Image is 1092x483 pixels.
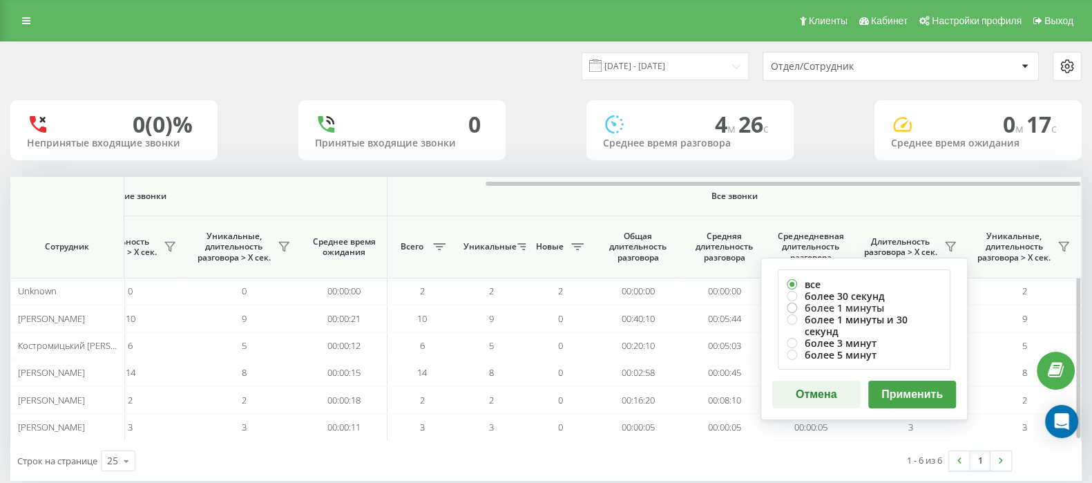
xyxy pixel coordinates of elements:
span: 0 [558,339,563,352]
label: более 5 минут [787,349,941,361]
span: Все звонки [428,191,1040,202]
span: Кабинет [871,15,908,26]
span: Unknown [18,285,57,297]
td: 00:16:20 [595,386,681,413]
div: Отдел/Сотрудник [771,61,936,73]
span: Строк на странице [17,455,97,467]
span: 0 [558,312,563,325]
span: 3 [489,421,494,433]
span: 3 [128,421,133,433]
div: 25 [107,454,118,468]
div: Среднее время разговора [603,138,777,149]
label: более 1 минуты и 30 секунд [787,314,941,337]
span: 2 [1022,394,1027,406]
td: 00:08:10 [681,386,767,413]
span: 4 [715,109,738,139]
span: м [1015,121,1026,136]
span: 0 [558,394,563,406]
div: Непринятые входящие звонки [27,138,201,149]
span: 2 [489,394,494,406]
span: 5 [1022,339,1027,352]
span: 6 [128,339,133,352]
div: 0 [468,111,481,138]
button: Отмена [772,381,860,408]
td: 00:02:58 [595,359,681,386]
span: 26 [738,109,769,139]
span: Общая длительность разговора [605,231,671,263]
span: Среднее время ожидания [312,236,376,258]
span: 3 [242,421,247,433]
label: более 1 минуты [787,302,941,314]
span: [PERSON_NAME] [18,312,85,325]
span: 9 [1022,312,1027,325]
span: 14 [126,366,135,379]
span: 3 [1022,421,1027,433]
span: 9 [242,312,247,325]
span: 6 [420,339,425,352]
span: 0 [558,421,563,433]
td: 00:20:10 [595,332,681,359]
span: c [763,121,769,136]
span: 2 [420,285,425,297]
label: более 30 секунд [787,290,941,302]
span: 17 [1026,109,1057,139]
span: Новые [533,241,567,252]
td: 00:00:00 [681,278,767,305]
span: 2 [558,285,563,297]
div: 1 - 6 из 6 [907,453,942,467]
span: 10 [417,312,427,325]
span: [PERSON_NAME] [18,394,85,406]
span: 8 [489,366,494,379]
span: 3 [420,421,425,433]
span: [PERSON_NAME] [18,421,85,433]
span: 10 [126,312,135,325]
td: 00:00:18 [301,386,387,413]
div: Среднее время ожидания [891,138,1065,149]
span: Сотрудник [22,241,112,252]
td: 00:05:44 [681,305,767,332]
td: 00:00:12 [301,332,387,359]
span: 14 [417,366,427,379]
span: 2 [242,394,247,406]
td: 00:00:05 [767,414,854,441]
span: 0 [558,366,563,379]
span: 0 [1003,109,1026,139]
td: 00:00:05 [595,414,681,441]
span: Длительность разговора > Х сек. [861,236,940,258]
td: 00:00:15 [301,359,387,386]
button: Применить [868,381,956,408]
span: 0 [242,285,247,297]
td: 00:40:10 [595,305,681,332]
div: Open Intercom Messenger [1045,405,1078,438]
span: 9 [489,312,494,325]
span: 2 [1022,285,1027,297]
td: 00:00:45 [681,359,767,386]
span: Всего [394,241,429,252]
div: 0 (0)% [133,111,193,138]
span: Настройки профиля [932,15,1022,26]
span: Уникальные, длительность разговора > Х сек. [194,231,274,263]
label: более 3 минут [787,337,941,349]
span: c [1051,121,1057,136]
td: 00:00:21 [301,305,387,332]
span: Костромицький [PERSON_NAME] [18,339,154,352]
span: 2 [420,394,425,406]
a: 1 [970,451,990,471]
div: Принятые входящие звонки [315,138,489,149]
span: м [727,121,738,136]
span: Уникальные, длительность разговора > Х сек. [975,231,1053,263]
label: все [787,278,941,290]
td: 00:00:00 [595,278,681,305]
span: 8 [242,366,247,379]
span: 2 [489,285,494,297]
span: [PERSON_NAME] [18,366,85,379]
span: Уникальные [463,241,513,252]
span: Средняя длительность разговора [691,231,757,263]
span: 3 [908,421,913,433]
span: 2 [128,394,133,406]
span: 0 [128,285,133,297]
span: Выход [1044,15,1073,26]
td: 00:05:03 [681,332,767,359]
span: 5 [489,339,494,352]
span: 8 [1022,366,1027,379]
